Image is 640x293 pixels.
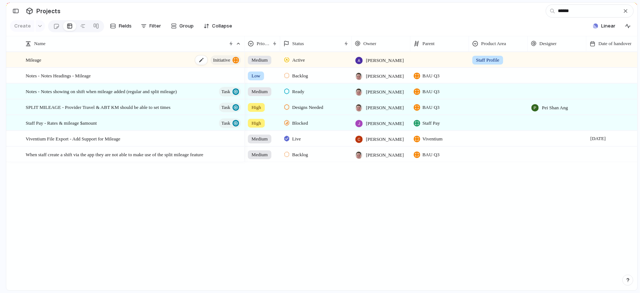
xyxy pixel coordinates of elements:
[252,56,268,64] span: Medium
[219,87,241,96] button: Task
[366,120,404,127] span: [PERSON_NAME]
[423,151,440,158] span: BAU Q3
[476,56,500,64] span: Staff Profile
[423,135,443,143] span: Viventium
[26,118,97,127] span: Staff Pay - Rates & mileage $amount
[257,40,270,47] span: Priority
[540,40,557,47] span: Designer
[366,57,404,64] span: [PERSON_NAME]
[213,55,230,65] span: initiative
[26,134,120,143] span: Viventium File Export - Add Support for Mileage
[589,134,608,143] span: [DATE]
[423,104,440,111] span: BAU Q3
[119,22,132,30] span: Fields
[292,135,301,143] span: Live
[252,151,268,158] span: Medium
[34,40,45,47] span: Name
[26,87,177,95] span: Notes - Notes showing on shift when mileage added (regular and split mileage)
[423,88,440,95] span: BAU Q3
[252,135,268,143] span: Medium
[292,56,305,64] span: Active
[423,72,440,80] span: BAU Q3
[292,151,308,158] span: Backlog
[222,87,230,97] span: Task
[107,20,135,32] button: Fields
[599,40,632,47] span: Date of handover
[366,151,404,159] span: [PERSON_NAME]
[180,22,194,30] span: Group
[590,21,618,32] button: Linear
[252,72,260,80] span: Low
[26,103,171,111] span: SPLIT MILEAGE - Provider Travel & ABT KM should be able to set times
[252,88,268,95] span: Medium
[481,40,506,47] span: Product Area
[138,20,164,32] button: Filter
[211,55,241,65] button: initiative
[292,104,323,111] span: Designs Needed
[292,40,304,47] span: Status
[212,22,233,30] span: Collapse
[26,150,204,158] span: When staff create a shift via the app they are not able to make use of the split mileage feature
[423,40,435,47] span: Parent
[542,104,568,111] span: Pei Shan Ang
[219,103,241,112] button: Task
[292,120,308,127] span: Blocked
[26,55,41,64] span: Mileage
[366,88,404,96] span: [PERSON_NAME]
[363,40,376,47] span: Owner
[366,73,404,80] span: [PERSON_NAME]
[292,72,308,80] span: Backlog
[252,120,261,127] span: High
[222,102,230,113] span: Task
[252,104,261,111] span: High
[366,136,404,143] span: [PERSON_NAME]
[222,118,230,128] span: Task
[601,22,615,30] span: Linear
[35,4,62,18] span: Projects
[26,71,91,80] span: Notes - Notes Headings - Mileage
[366,104,404,111] span: [PERSON_NAME]
[201,20,235,32] button: Collapse
[150,22,161,30] span: Filter
[423,120,440,127] span: Staff Pay
[292,88,304,95] span: Ready
[167,20,198,32] button: Group
[219,118,241,128] button: Task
